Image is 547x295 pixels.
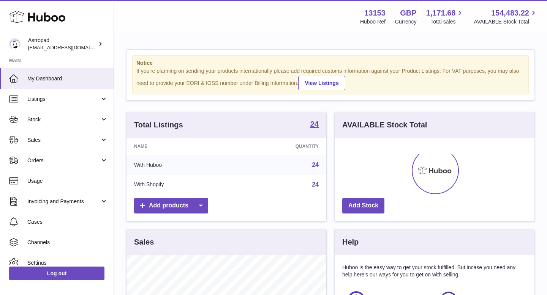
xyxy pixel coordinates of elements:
[134,237,154,247] h3: Sales
[126,155,234,175] td: With Huboo
[27,218,108,226] span: Cases
[27,157,100,164] span: Orders
[27,198,100,205] span: Invoicing and Payments
[27,239,108,246] span: Channels
[134,198,208,213] a: Add products
[426,8,456,18] span: 1,171.68
[27,177,108,185] span: Usage
[342,264,527,278] p: Huboo is the easy way to get your stock fulfilled. But incase you need any help here's our ways f...
[136,60,525,67] strong: Notice
[27,137,100,144] span: Sales
[400,8,416,18] strong: GBP
[234,138,326,155] th: Quantity
[27,75,108,82] span: My Dashboard
[310,120,319,128] strong: 24
[27,259,108,267] span: Settings
[126,138,234,155] th: Name
[342,198,384,213] a: Add Stock
[28,44,112,50] span: [EMAIL_ADDRESS][DOMAIN_NAME]
[474,18,538,25] span: AVAILABLE Stock Total
[342,237,359,247] h3: Help
[430,18,464,25] span: Total sales
[134,120,183,130] h3: Total Listings
[491,8,529,18] span: 154,483.22
[360,18,386,25] div: Huboo Ref
[342,120,427,130] h3: AVAILABLE Stock Total
[27,116,100,123] span: Stock
[136,67,525,90] div: If you're planning on sending your products internationally please add required customs informati...
[364,8,386,18] strong: 13153
[395,18,417,25] div: Currency
[9,267,104,280] a: Log out
[9,38,21,50] img: matt@astropad.com
[312,181,319,188] a: 24
[426,8,465,25] a: 1,171.68 Total sales
[126,175,234,195] td: With Shopify
[28,37,96,51] div: Astropad
[474,8,538,25] a: 154,483.22 AVAILABLE Stock Total
[312,162,319,168] a: 24
[310,120,319,129] a: 24
[298,76,345,90] a: View Listings
[27,96,100,103] span: Listings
